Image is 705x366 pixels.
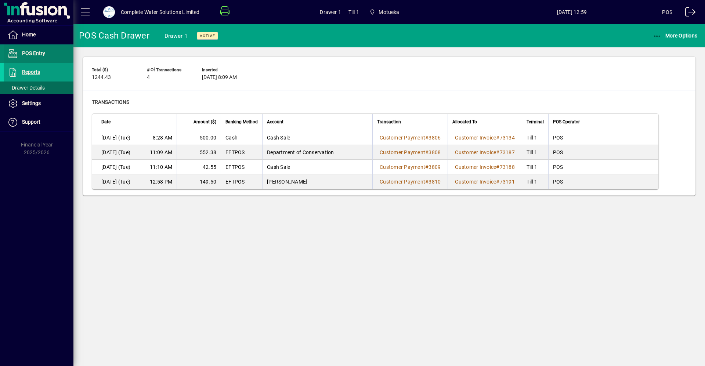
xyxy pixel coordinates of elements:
a: Customer Invoice#73191 [452,178,517,186]
td: Till 1 [522,174,548,189]
span: 73188 [500,164,515,170]
td: Department of Conservation [262,145,372,160]
td: 500.00 [177,130,221,145]
a: Customer Invoice#73187 [452,148,517,156]
a: Customer Payment#3809 [377,163,443,171]
span: # [496,179,499,185]
span: Till 1 [348,6,359,18]
span: Motueka [366,6,402,19]
td: Cash Sale [262,160,372,174]
td: 149.50 [177,174,221,189]
a: Settings [4,94,73,113]
span: 3809 [429,164,441,170]
span: # [496,135,499,141]
span: # [425,179,429,185]
span: Home [22,32,36,37]
a: Customer Payment#3806 [377,134,443,142]
span: # [425,164,429,170]
a: Drawer Details [4,81,73,94]
a: Support [4,113,73,131]
div: POS [662,6,672,18]
span: 1244.43 [92,75,111,80]
button: Profile [97,6,121,19]
span: 73191 [500,179,515,185]
a: POS Entry [4,44,73,63]
a: Logout [680,1,696,25]
span: Account [267,118,283,126]
span: Motueka [379,6,399,18]
div: Complete Water Solutions Limited [121,6,200,18]
a: Customer Payment#3810 [377,178,443,186]
span: More Options [653,33,698,39]
span: Drawer Details [7,85,45,91]
td: EFTPOS [221,174,262,189]
span: 3808 [429,149,441,155]
span: 3806 [429,135,441,141]
td: Cash Sale [262,130,372,145]
span: Allocated To [452,118,477,126]
td: 42.55 [177,160,221,174]
span: [DATE] 12:59 [481,6,662,18]
span: Customer Payment [380,164,425,170]
a: Customer Invoice#73188 [452,163,517,171]
span: # [496,164,499,170]
span: # [425,149,429,155]
span: Transactions [92,99,129,105]
span: Banking Method [225,118,258,126]
span: Amount ($) [194,118,216,126]
span: 73187 [500,149,515,155]
span: [DATE] (Tue) [101,178,130,185]
span: Support [22,119,40,125]
div: Drawer 1 [164,30,188,42]
span: # [425,135,429,141]
a: Customer Payment#3808 [377,148,443,156]
span: POS Entry [22,50,45,56]
span: POS Operator [553,118,580,126]
span: Customer Payment [380,179,425,185]
div: POS Cash Drawer [79,30,149,41]
td: Till 1 [522,145,548,160]
span: Drawer 1 [320,6,341,18]
span: 3810 [429,179,441,185]
td: EFTPOS [221,145,262,160]
a: Customer Invoice#73134 [452,134,517,142]
td: Till 1 [522,130,548,145]
td: POS [548,145,658,160]
td: Cash [221,130,262,145]
a: Home [4,26,73,44]
span: # of Transactions [147,68,191,72]
button: More Options [651,29,699,42]
span: 73134 [500,135,515,141]
span: Reports [22,69,40,75]
span: Active [200,33,215,38]
span: Customer Invoice [455,149,496,155]
span: Total ($) [92,68,136,72]
span: Customer Payment [380,135,425,141]
span: Customer Invoice [455,179,496,185]
span: Date [101,118,111,126]
td: 552.38 [177,145,221,160]
span: 12:58 PM [150,178,172,185]
span: Customer Invoice [455,135,496,141]
td: Till 1 [522,160,548,174]
span: [DATE] (Tue) [101,163,130,171]
td: POS [548,174,658,189]
span: Inserted [202,68,246,72]
span: 11:10 AM [150,163,172,171]
span: 11:09 AM [150,149,172,156]
td: [PERSON_NAME] [262,174,372,189]
td: POS [548,130,658,145]
td: POS [548,160,658,174]
span: [DATE] (Tue) [101,134,130,141]
span: [DATE] (Tue) [101,149,130,156]
span: Customer Payment [380,149,425,155]
span: 8:28 AM [153,134,172,141]
span: Settings [22,100,41,106]
span: [DATE] 8:09 AM [202,75,237,80]
td: EFTPOS [221,160,262,174]
span: # [496,149,499,155]
span: Terminal [527,118,544,126]
span: 4 [147,75,150,80]
span: Transaction [377,118,401,126]
span: Customer Invoice [455,164,496,170]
